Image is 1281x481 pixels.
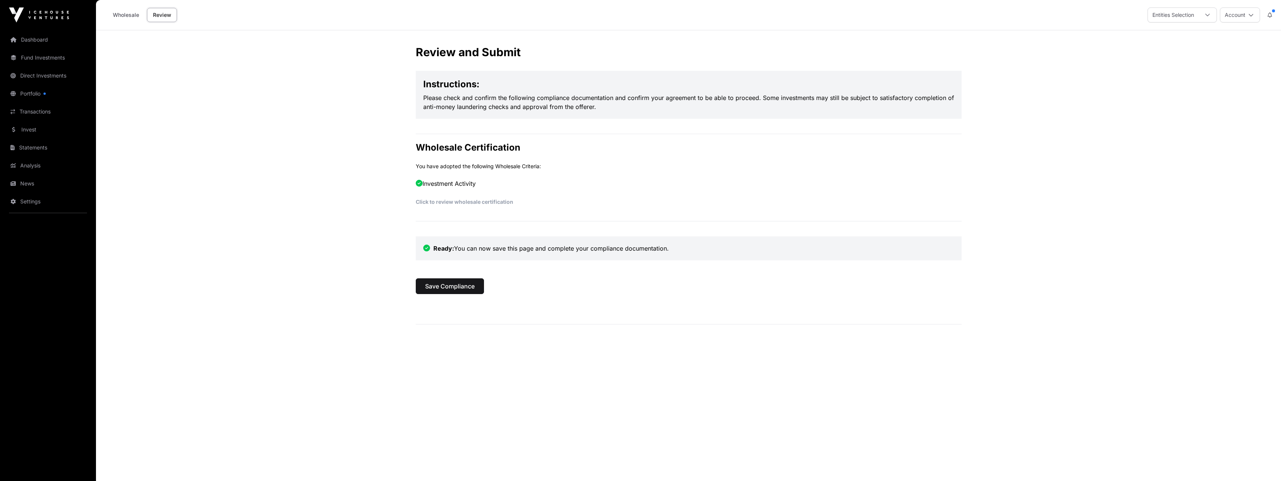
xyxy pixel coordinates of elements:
strong: Ready: [433,245,454,252]
a: Transactions [6,103,90,120]
a: Analysis [6,157,90,174]
a: Settings [6,193,90,210]
span: Save Compliance [425,282,475,291]
img: Icehouse Ventures Logo [9,7,69,22]
div: Entities Selection [1148,8,1199,22]
a: News [6,175,90,192]
a: Fund Investments [6,49,90,66]
h2: Instructions: [423,78,954,90]
button: Save Compliance [416,278,484,294]
h2: Wholesale Certification [416,142,962,154]
h2: Review and Submit [416,45,962,59]
iframe: Chat Widget [1244,445,1281,481]
a: Dashboard [6,31,90,48]
a: Review [147,8,177,22]
a: Wholesale [108,8,144,22]
a: Invest [6,121,90,138]
button: Account [1220,7,1260,22]
a: Direct Investments [6,67,90,84]
p: Investment Activity [416,179,962,188]
p: You can now save this page and complete your compliance documentation. [423,244,954,253]
a: Portfolio [6,85,90,102]
a: Click to review wholesale certification [416,199,513,205]
p: You have adopted the following Wholesale Criteria: [416,163,962,170]
a: Statements [6,139,90,156]
p: Please check and confirm the following compliance documentation and confirm your agreement to be ... [423,93,954,111]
